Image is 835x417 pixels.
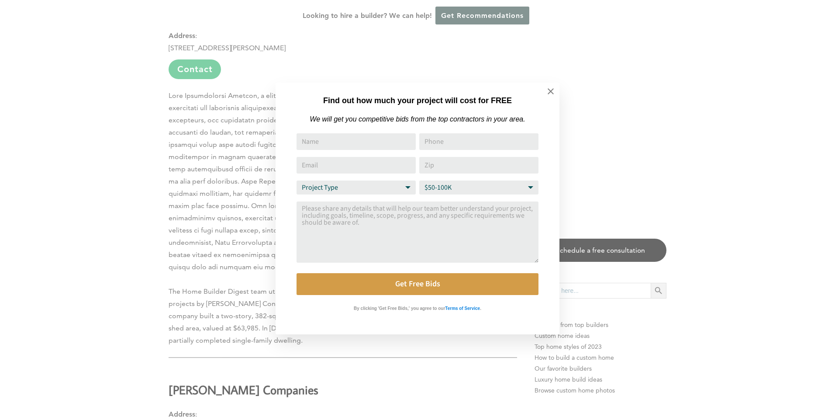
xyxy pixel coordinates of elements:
input: Email Address [297,157,416,174]
strong: Terms of Service [445,306,480,311]
textarea: Comment or Message [297,202,538,263]
input: Zip [419,157,538,174]
input: Phone [419,133,538,150]
iframe: Drift Widget Chat Controller [667,354,825,407]
em: We will get you competitive bids from the top contractors in your area. [310,115,525,123]
button: Close [535,76,566,107]
strong: By clicking 'Get Free Bids,' you agree to our [354,306,445,311]
strong: Find out how much your project will cost for FREE [323,96,512,105]
a: Terms of Service [445,304,480,311]
select: Project Type [297,181,416,195]
button: Get Free Bids [297,273,538,295]
input: Name [297,133,416,150]
strong: . [480,306,481,311]
select: Budget Range [419,181,538,195]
